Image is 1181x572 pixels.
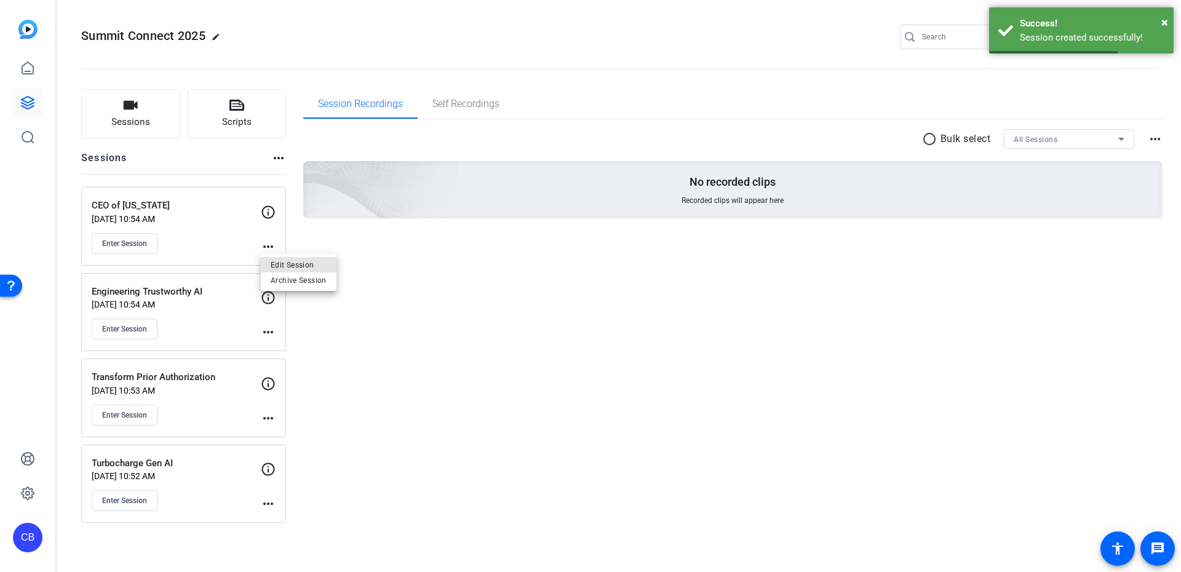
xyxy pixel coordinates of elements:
div: Success! [1020,17,1164,31]
button: Close [1161,13,1168,31]
div: Session created successfully! [1020,31,1164,45]
span: Archive Session [271,272,327,287]
span: × [1161,15,1168,30]
span: Edit Session [271,257,327,272]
